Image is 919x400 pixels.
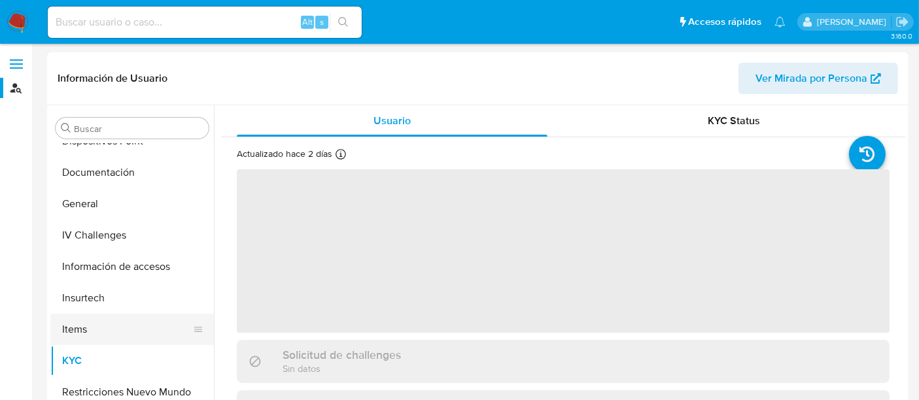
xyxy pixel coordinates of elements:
span: ‌ [237,169,890,333]
span: Usuario [373,113,411,128]
span: Accesos rápidos [688,15,761,29]
button: Documentación [50,157,214,188]
span: s [320,16,324,28]
button: Información de accesos [50,251,214,282]
span: Alt [302,16,313,28]
p: juanmanuel.andragnes@mercadolibre.com [817,16,891,28]
button: Buscar [61,123,71,133]
p: Sin datos [283,362,401,375]
p: Actualizado hace 2 días [237,148,332,160]
a: Salir [895,15,909,29]
h3: Solicitud de challenges [283,348,401,362]
input: Buscar usuario o caso... [48,14,362,31]
button: Insurtech [50,282,214,314]
button: Ver Mirada por Persona [738,63,898,94]
button: General [50,188,214,220]
div: Solicitud de challengesSin datos [237,340,890,382]
button: Items [50,314,203,345]
span: Ver Mirada por Persona [755,63,867,94]
button: search-icon [330,13,356,31]
button: KYC [50,345,214,376]
input: Buscar [74,123,203,135]
h1: Información de Usuario [58,72,167,85]
a: Notificaciones [774,16,786,27]
span: KYC Status [708,113,761,128]
button: IV Challenges [50,220,214,251]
